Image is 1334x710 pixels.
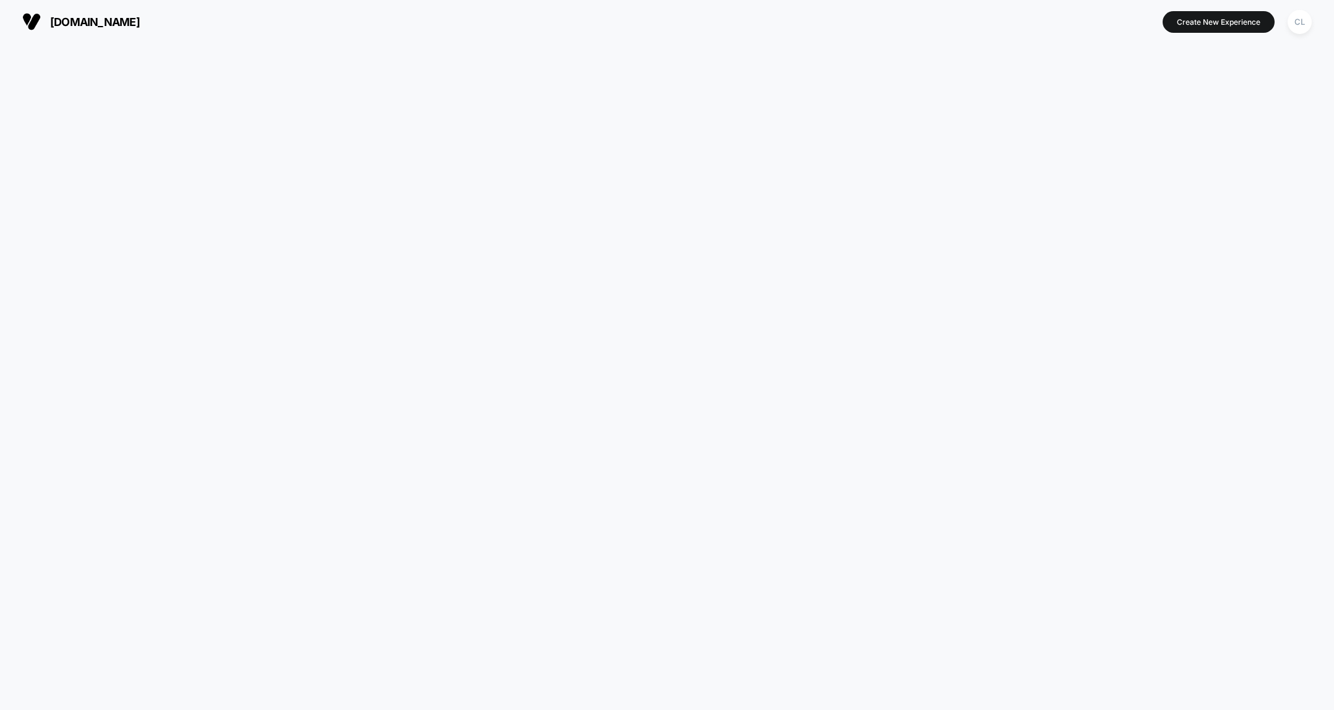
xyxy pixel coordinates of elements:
button: Create New Experience [1163,11,1275,33]
div: CL [1288,10,1312,34]
button: [DOMAIN_NAME] [19,12,144,32]
span: [DOMAIN_NAME] [50,15,140,28]
button: CL [1284,9,1315,35]
img: Visually logo [22,12,41,31]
